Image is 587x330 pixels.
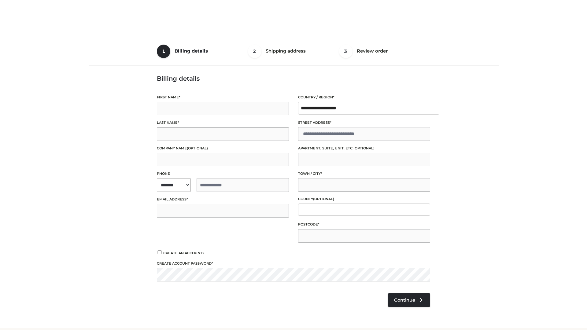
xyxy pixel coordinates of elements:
span: Shipping address [266,48,306,54]
label: Town / City [298,171,430,177]
label: Phone [157,171,289,177]
label: Postcode [298,222,430,227]
a: Continue [388,293,430,307]
span: 3 [339,45,353,58]
h3: Billing details [157,75,430,82]
label: Street address [298,120,430,126]
span: Billing details [175,48,208,54]
label: Last name [157,120,289,126]
label: Country / Region [298,94,430,100]
span: Continue [394,297,415,303]
input: Create an account? [157,250,162,254]
label: Company name [157,145,289,151]
span: Review order [357,48,388,54]
label: First name [157,94,289,100]
span: Create an account? [163,251,205,255]
label: Email address [157,196,289,202]
span: 2 [248,45,261,58]
label: County [298,196,430,202]
span: 1 [157,45,170,58]
span: (optional) [187,146,208,150]
label: Apartment, suite, unit, etc. [298,145,430,151]
span: (optional) [353,146,375,150]
span: (optional) [313,197,334,201]
label: Create account password [157,261,430,266]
